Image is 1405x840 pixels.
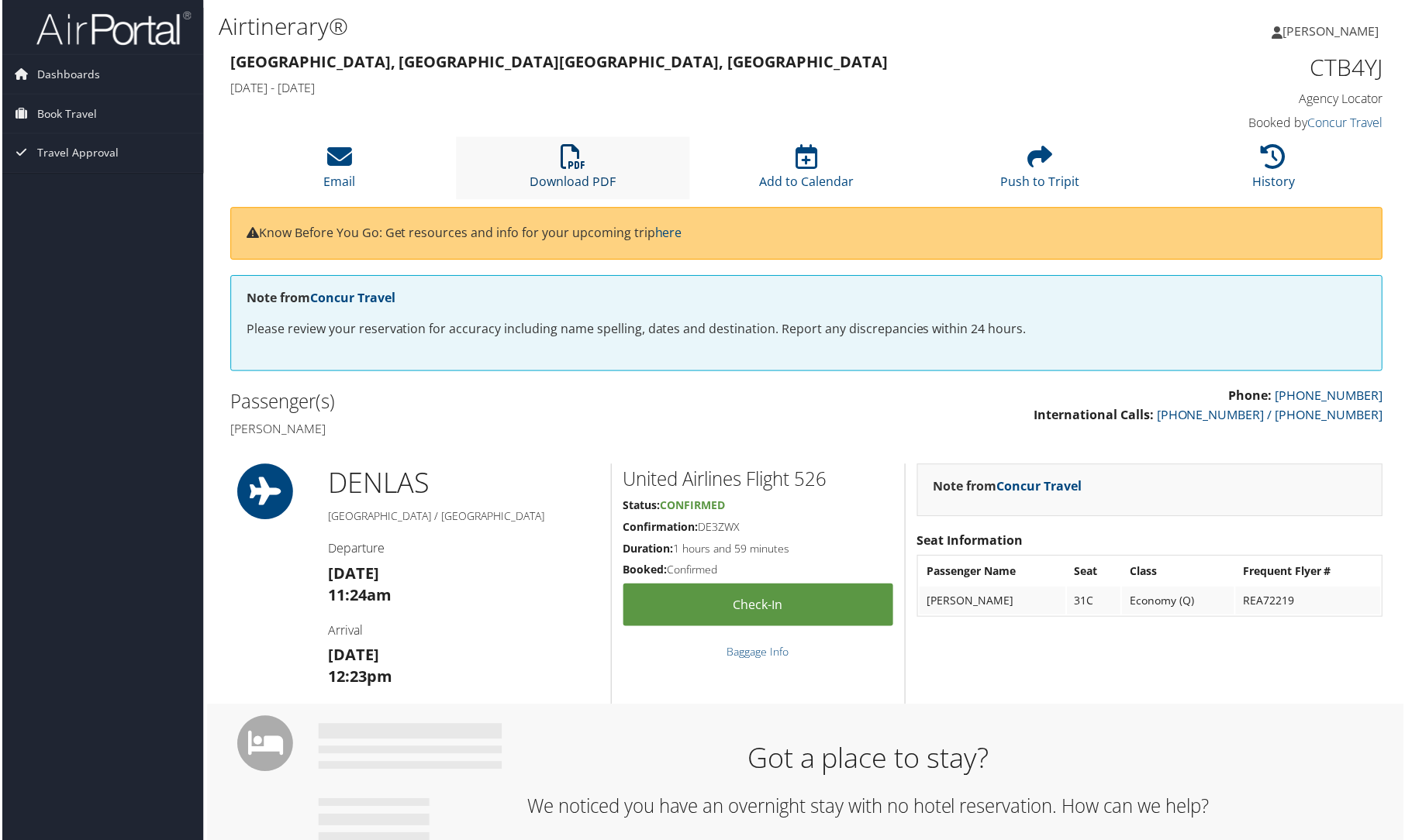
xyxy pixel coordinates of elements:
[323,153,354,191] a: Email
[530,153,616,191] a: Download PDF
[1001,153,1080,191] a: Push to Tripit
[327,668,392,689] strong: 12:23pm
[920,559,1066,587] th: Passenger Name
[1158,408,1384,425] a: [PHONE_NUMBER] / [PHONE_NUMBER]
[1068,559,1122,587] th: Seat
[623,467,893,494] h2: United Airlines Flight 526
[623,542,673,557] strong: Duration:
[660,499,725,514] span: Confirmed
[727,645,789,660] a: Baggage Info
[229,422,795,439] h4: [PERSON_NAME]
[35,134,116,173] span: Travel Approval
[1113,51,1384,84] h1: CTB4YJ
[1237,588,1382,616] td: REA72219
[327,623,599,640] h4: Arrival
[1273,8,1396,54] a: [PERSON_NAME]
[217,10,1003,43] h1: Airtinerary®
[623,521,893,536] h5: DE3ZWX
[1034,408,1155,425] strong: International Calls:
[1113,90,1384,107] h4: Agency Locator
[229,79,1089,96] h4: [DATE] - [DATE]
[934,479,1082,496] strong: Note from
[1230,388,1273,405] strong: Phone:
[327,564,378,585] strong: [DATE]
[623,542,893,558] h5: 1 hours and 59 minutes
[327,541,599,558] h4: Departure
[759,153,854,191] a: Add to Calendar
[1309,114,1384,131] a: Concur Travel
[997,479,1082,496] a: Concur Travel
[1237,559,1382,587] th: Frequent Flyer #
[917,533,1024,550] strong: Seat Information
[327,586,391,607] strong: 11:24am
[327,510,599,525] h5: [GEOGRAPHIC_DATA] / [GEOGRAPHIC_DATA]
[245,290,394,307] strong: Note from
[623,585,893,628] a: Check-in
[1123,588,1234,616] td: Economy (Q)
[1113,114,1384,131] h4: Booked by
[623,499,660,514] strong: Status:
[1123,559,1234,587] th: Class
[245,320,1368,340] p: Please review your reservation for accuracy including name spelling, dates and destination. Repor...
[229,51,888,72] strong: [GEOGRAPHIC_DATA], [GEOGRAPHIC_DATA] [GEOGRAPHIC_DATA], [GEOGRAPHIC_DATA]
[623,521,698,535] strong: Confirmation:
[623,563,893,579] h5: Confirmed
[1254,153,1296,191] a: History
[1284,22,1380,40] span: [PERSON_NAME]
[309,290,394,307] a: Concur Travel
[35,95,95,133] span: Book Travel
[623,563,667,578] strong: Booked:
[229,390,795,416] h2: Passenger(s)
[34,10,189,46] img: airportal-logo.png
[327,465,599,504] h1: DEN LAS
[920,588,1066,616] td: [PERSON_NAME]
[1276,388,1384,405] a: [PHONE_NUMBER]
[1068,588,1122,616] td: 31C
[245,224,1368,244] p: Know Before You Go: Get resources and info for your upcoming trip
[327,646,378,667] strong: [DATE]
[35,55,98,94] span: Dashboards
[654,225,682,242] a: here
